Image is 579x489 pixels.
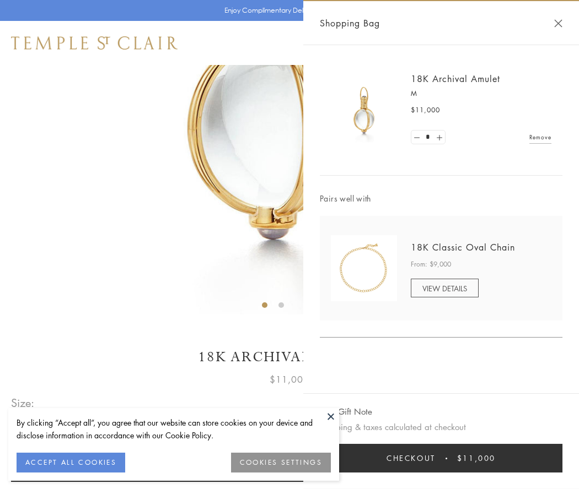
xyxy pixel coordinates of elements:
[320,420,562,434] p: Shipping & taxes calculated at checkout
[17,453,125,472] button: ACCEPT ALL COOKIES
[224,5,350,16] p: Enjoy Complimentary Delivery & Returns
[411,131,422,144] a: Set quantity to 0
[411,259,451,270] span: From: $9,000
[411,241,515,253] a: 18K Classic Oval Chain
[331,235,397,301] img: N88865-OV18
[411,279,479,297] a: VIEW DETAILS
[554,19,562,28] button: Close Shopping Bag
[529,131,551,143] a: Remove
[17,416,331,442] div: By clicking “Accept all”, you agree that our website can store cookies on your device and disclos...
[320,16,380,30] span: Shopping Bag
[231,453,331,472] button: COOKIES SETTINGS
[457,452,496,464] span: $11,000
[411,73,500,85] a: 18K Archival Amulet
[11,394,35,412] span: Size:
[387,452,436,464] span: Checkout
[433,131,444,144] a: Set quantity to 2
[11,36,178,50] img: Temple St. Clair
[320,444,562,472] button: Checkout $11,000
[270,372,309,387] span: $11,000
[11,347,568,367] h1: 18K Archival Amulet
[320,405,372,419] button: Add Gift Note
[411,88,551,99] p: M
[320,192,562,205] span: Pairs well with
[411,105,440,116] span: $11,000
[331,77,397,143] img: 18K Archival Amulet
[422,283,467,294] span: VIEW DETAILS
